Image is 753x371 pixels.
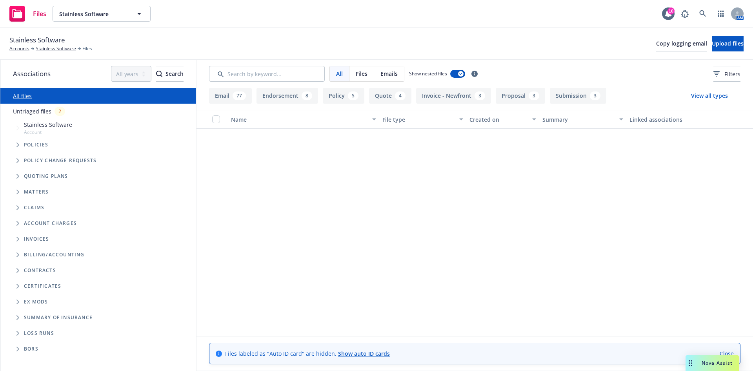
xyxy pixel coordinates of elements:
[395,91,406,100] div: 4
[53,6,151,22] button: Stainless Software
[302,91,312,100] div: 8
[24,315,93,320] span: Summary of insurance
[686,355,695,371] div: Drag to move
[677,6,693,22] a: Report a Bug
[409,70,447,77] span: Show nested files
[713,70,740,78] span: Filters
[379,110,467,129] button: File type
[24,143,49,147] span: Policies
[82,45,92,52] span: Files
[156,66,184,81] div: Search
[24,284,61,289] span: Certificates
[678,88,740,104] button: View all types
[550,88,606,104] button: Submission
[0,247,196,357] div: Folder Tree Example
[382,115,455,124] div: File type
[24,205,44,210] span: Claims
[539,110,627,129] button: Summary
[24,158,96,163] span: Policy change requests
[24,347,38,351] span: BORs
[59,10,127,18] span: Stainless Software
[24,190,49,194] span: Matters
[24,268,56,273] span: Contracts
[9,45,29,52] a: Accounts
[256,88,318,104] button: Endorsement
[156,66,184,82] button: SearchSearch
[0,119,196,247] div: Tree Example
[13,107,51,115] a: Untriaged files
[24,121,72,129] span: Stainless Software
[713,66,740,82] button: Filters
[529,91,539,100] div: 3
[233,91,246,100] div: 77
[24,221,77,226] span: Account charges
[9,35,65,45] span: Stainless Software
[338,350,390,357] a: Show auto ID cards
[6,3,49,25] a: Files
[656,40,707,47] span: Copy logging email
[590,91,600,100] div: 3
[712,36,744,51] button: Upload files
[33,11,46,17] span: Files
[228,110,379,129] button: Name
[542,115,615,124] div: Summary
[348,91,358,100] div: 5
[24,252,85,257] span: Billing/Accounting
[416,88,491,104] button: Invoice - Newfront
[225,349,390,358] span: Files labeled as "Auto ID card" are hidden.
[466,110,539,129] button: Created on
[24,237,49,241] span: Invoices
[369,88,411,104] button: Quote
[24,331,54,336] span: Loss Runs
[55,107,65,116] div: 2
[475,91,485,100] div: 3
[695,6,711,22] a: Search
[212,115,220,123] input: Select all
[724,70,740,78] span: Filters
[469,115,527,124] div: Created on
[713,6,729,22] a: Switch app
[720,349,734,358] a: Close
[629,115,711,124] div: Linked associations
[209,88,252,104] button: Email
[496,88,545,104] button: Proposal
[209,66,325,82] input: Search by keyword...
[13,92,32,100] a: All files
[24,174,68,179] span: Quoting plans
[231,115,367,124] div: Name
[356,69,367,78] span: Files
[336,69,343,78] span: All
[686,355,739,371] button: Nova Assist
[36,45,76,52] a: Stainless Software
[656,36,707,51] button: Copy logging email
[323,88,364,104] button: Policy
[13,69,51,79] span: Associations
[24,300,48,304] span: Ex Mods
[712,40,744,47] span: Upload files
[702,360,733,366] span: Nova Assist
[668,7,675,15] div: 10
[156,71,162,77] svg: Search
[626,110,714,129] button: Linked associations
[24,129,72,135] span: Account
[380,69,398,78] span: Emails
